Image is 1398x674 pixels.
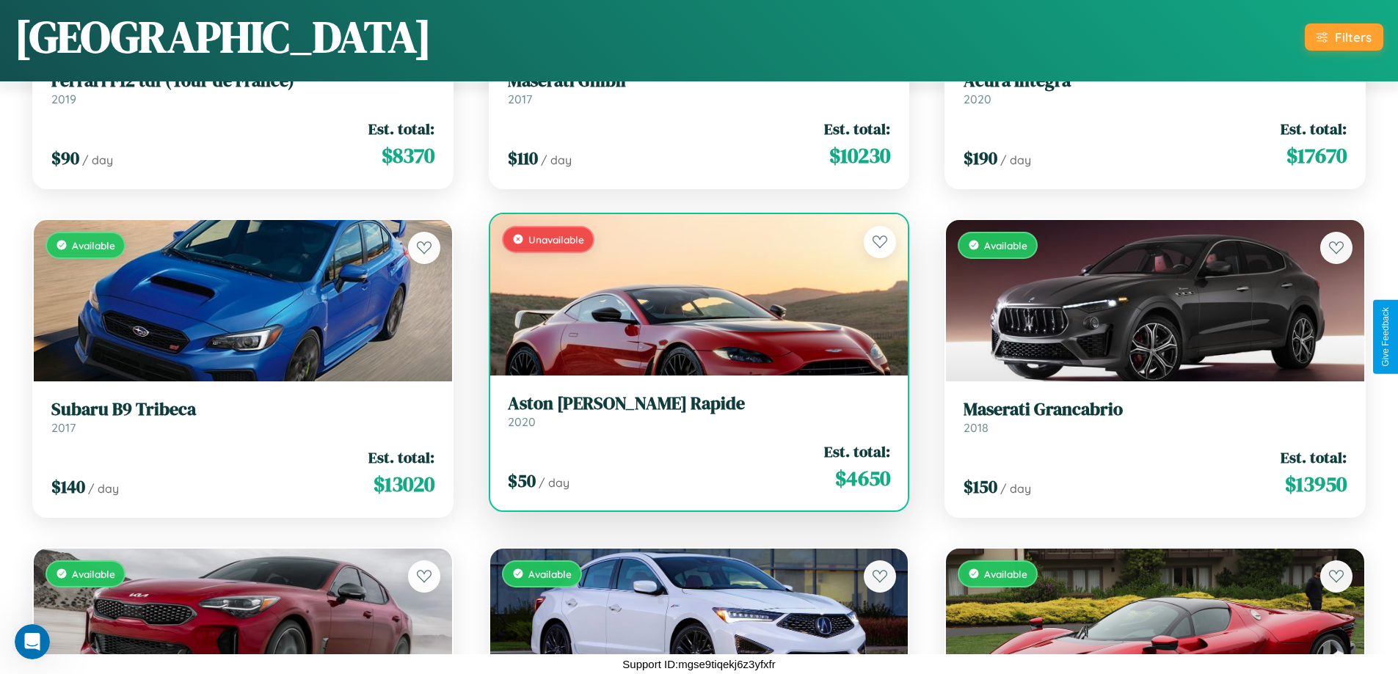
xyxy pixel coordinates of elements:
span: / day [82,153,113,167]
span: Est. total: [824,441,890,462]
span: $ 110 [508,146,538,170]
span: Est. total: [368,447,434,468]
span: $ 150 [964,475,997,499]
span: Available [72,568,115,580]
span: Est. total: [1281,118,1347,139]
span: Available [984,568,1027,580]
span: $ 190 [964,146,997,170]
a: Ferrari F12 tdf (Tour de France)2019 [51,70,434,106]
span: Est. total: [368,118,434,139]
span: Available [528,568,572,580]
div: Filters [1335,29,1372,45]
span: $ 10230 [829,141,890,170]
button: Filters [1305,23,1383,51]
a: Acura Integra2020 [964,70,1347,106]
span: / day [1000,153,1031,167]
h3: Maserati Ghibli [508,70,891,92]
h3: Aston [PERSON_NAME] Rapide [508,393,891,414]
span: Unavailable [528,233,584,246]
span: $ 50 [508,469,536,493]
a: Maserati Grancabrio2018 [964,399,1347,435]
span: 2017 [51,420,76,435]
span: / day [88,481,119,496]
p: Support ID: mgse9tiqekj6z3yfxfr [622,654,775,674]
span: 2020 [508,414,536,429]
h3: Ferrari F12 tdf (Tour de France) [51,70,434,92]
h3: Acura Integra [964,70,1347,92]
span: / day [539,475,569,490]
a: Aston [PERSON_NAME] Rapide2020 [508,393,891,429]
span: / day [541,153,572,167]
span: $ 140 [51,475,85,499]
span: 2018 [964,420,989,435]
span: $ 17670 [1286,141,1347,170]
span: 2019 [51,92,76,106]
span: 2020 [964,92,991,106]
span: $ 13950 [1285,469,1347,499]
a: Maserati Ghibli2017 [508,70,891,106]
div: Give Feedback [1380,307,1391,367]
span: Available [72,239,115,252]
span: $ 8370 [382,141,434,170]
span: / day [1000,481,1031,496]
span: 2017 [508,92,532,106]
h1: [GEOGRAPHIC_DATA] [15,7,432,67]
h3: Subaru B9 Tribeca [51,399,434,420]
span: $ 90 [51,146,79,170]
a: Subaru B9 Tribeca2017 [51,399,434,435]
h3: Maserati Grancabrio [964,399,1347,420]
span: Est. total: [824,118,890,139]
span: Available [984,239,1027,252]
span: $ 13020 [374,469,434,499]
span: Est. total: [1281,447,1347,468]
iframe: Intercom live chat [15,624,50,659]
span: $ 4650 [835,464,890,493]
